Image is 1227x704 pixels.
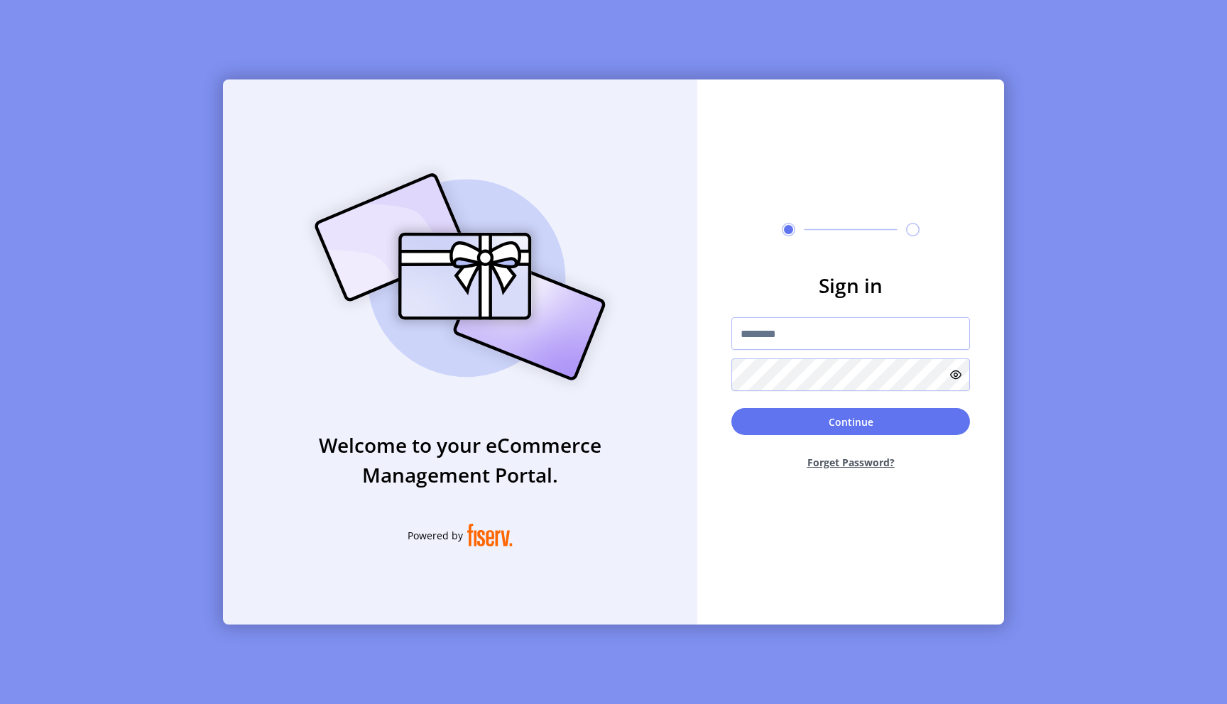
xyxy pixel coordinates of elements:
h3: Sign in [731,270,970,300]
button: Forget Password? [731,444,970,481]
span: Powered by [408,528,463,543]
button: Continue [731,408,970,435]
h3: Welcome to your eCommerce Management Portal. [223,430,697,490]
img: card_Illustration.svg [293,158,627,396]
